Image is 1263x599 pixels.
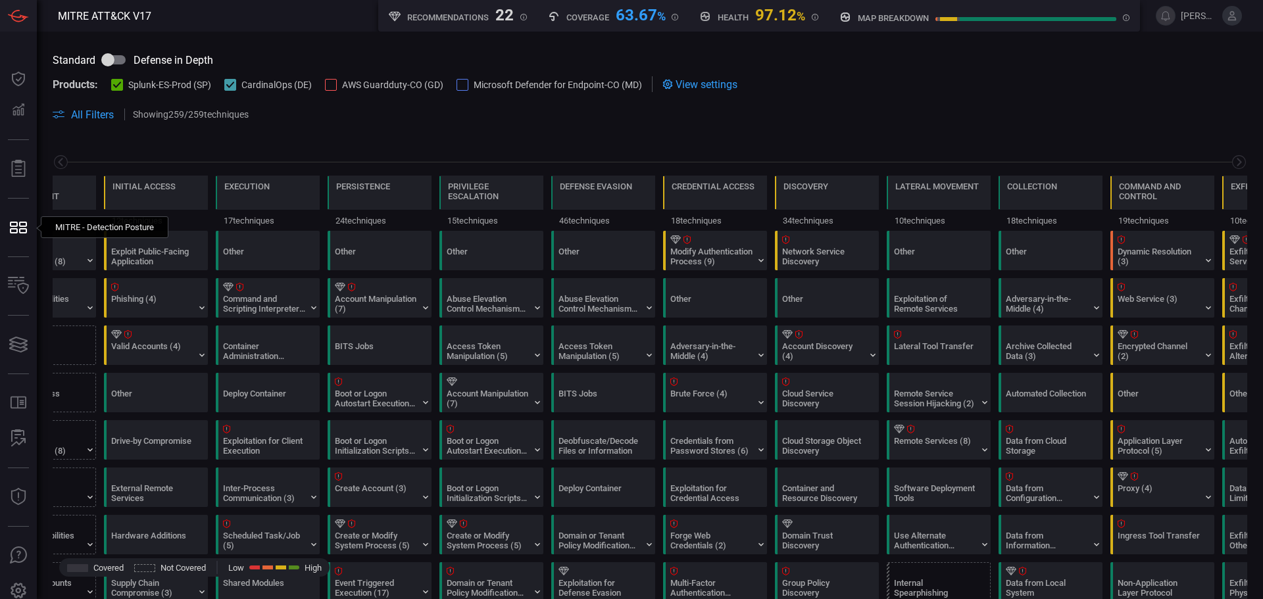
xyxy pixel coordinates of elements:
[104,176,208,231] div: TA0001: Initial Access
[782,436,864,456] div: Cloud Storage Object Discovery
[328,176,432,231] div: TA0003: Persistence
[335,578,417,598] div: Event Triggered Execution (17)
[887,467,991,507] div: T1072: Software Deployment Tools
[53,108,114,121] button: All Filters
[111,341,193,361] div: Valid Accounts (4)
[328,231,432,270] div: Other
[670,247,753,266] div: Modify Authentication Process (9)
[775,420,879,460] div: T1619: Cloud Storage Object Discovery
[3,153,34,185] button: Reports
[439,515,543,554] div: T1543: Create or Modify System Process
[894,578,976,598] div: Internal Spearphishing
[216,373,320,412] div: T1610: Deploy Container
[670,578,753,598] div: Multi-Factor Authentication Request Generation
[1181,11,1217,21] span: [PERSON_NAME].[PERSON_NAME]
[551,176,655,231] div: TA0005: Defense Evasion
[223,389,305,408] div: Deploy Container
[670,389,753,408] div: Brute Force (4)
[3,423,34,454] button: ALERT ANALYSIS
[894,247,976,266] div: Other
[3,329,34,360] button: Cards
[223,436,305,456] div: Exploitation for Client Execution
[216,467,320,507] div: T1559: Inter-Process Communication
[782,578,864,598] div: Group Policy Discovery
[782,294,864,314] div: Other
[999,325,1102,365] div: T1560: Archive Collected Data
[104,231,208,270] div: T1190: Exploit Public-Facing Application
[216,420,320,460] div: T1203: Exploitation for Client Execution
[558,483,641,503] div: Deploy Container
[560,181,632,191] div: Defense Evasion
[448,181,535,201] div: Privilege Escalation
[328,420,432,460] div: T1037: Boot or Logon Initialization Scripts
[474,80,642,90] span: Microsoft Defender for Endpoint-CO (MD)
[670,531,753,550] div: Forge Web Credentials (2)
[447,247,529,266] div: Other
[676,78,737,91] span: View settings
[223,531,305,550] div: Scheduled Task/Job (5)
[1110,420,1214,460] div: T1071: Application Layer Protocol
[53,78,98,91] span: Products:
[1110,467,1214,507] div: T1090: Proxy
[558,247,641,266] div: Other
[1110,325,1214,365] div: T1573: Encrypted Channel
[111,247,193,266] div: Exploit Public-Facing Application
[558,436,641,456] div: Deobfuscate/Decode Files or Information
[111,389,193,408] div: Other
[439,278,543,318] div: T1548: Abuse Elevation Control Mechanism
[657,9,666,23] span: %
[3,212,34,243] button: MITRE - Detection Posture
[718,12,749,22] h5: Health
[335,247,417,266] div: Other
[439,176,543,231] div: TA0004: Privilege Escalation
[439,420,543,460] div: T1547: Boot or Logon Autostart Execution
[1110,373,1214,412] div: Other
[558,389,641,408] div: BITS Jobs
[133,109,249,120] p: Showing 259 / 259 techniques
[782,341,864,361] div: Account Discovery (4)
[894,531,976,550] div: Use Alternate Authentication Material (4)
[335,294,417,314] div: Account Manipulation (7)
[775,467,879,507] div: T1613: Container and Resource Discovery
[228,563,244,573] span: Low
[999,278,1102,318] div: T1557: Adversary-in-the-Middle
[1006,436,1088,456] div: Data from Cloud Storage
[328,278,432,318] div: T1098: Account Manipulation
[887,231,991,270] div: Other
[104,420,208,460] div: T1189: Drive-by Compromise
[672,181,755,191] div: Credential Access
[447,341,529,361] div: Access Token Manipulation (5)
[447,531,529,550] div: Create or Modify System Process (5)
[439,210,543,231] div: 15 techniques
[858,13,929,23] h5: map breakdown
[775,210,879,231] div: 34 techniques
[104,467,208,507] div: T1133: External Remote Services
[999,210,1102,231] div: 18 techniques
[161,563,206,573] span: Not Covered
[223,247,305,266] div: Other
[1007,181,1057,191] div: Collection
[551,467,655,507] div: T1610: Deploy Container
[342,80,443,90] span: AWS Guardduty-CO (GD)
[558,294,641,314] div: Abuse Elevation Control Mechanism (6)
[887,373,991,412] div: T1563: Remote Service Session Hijacking
[1006,247,1088,266] div: Other
[1006,389,1088,408] div: Automated Collection
[551,231,655,270] div: Other
[216,210,320,231] div: 17 techniques
[1118,294,1200,314] div: Web Service (3)
[3,270,34,302] button: Inventory
[999,373,1102,412] div: T1119: Automated Collection
[111,531,193,550] div: Hardware Additions
[111,483,193,503] div: External Remote Services
[111,578,193,598] div: Supply Chain Compromise (3)
[663,515,767,554] div: T1606: Forge Web Credentials
[670,294,753,314] div: Other
[663,176,767,231] div: TA0006: Credential Access
[1118,341,1200,361] div: Encrypted Channel (2)
[328,373,432,412] div: T1547: Boot or Logon Autostart Execution
[3,387,34,419] button: Rule Catalog
[887,176,991,231] div: TA0008: Lateral Movement
[335,436,417,456] div: Boot or Logon Initialization Scripts (5)
[71,108,114,121] span: All Filters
